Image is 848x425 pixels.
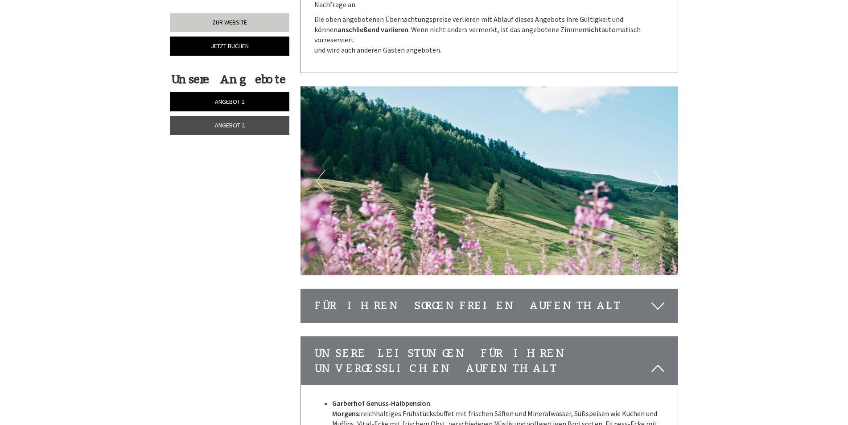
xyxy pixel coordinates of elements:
div: Für Ihren sorgenfreien Aufenthalt [301,289,678,322]
div: Unsere Leistungen für Ihren unvergesslichen Aufenthalt [301,337,678,385]
button: Next [653,170,663,192]
div: Unsere Angebote [170,71,287,88]
button: Previous [316,170,325,192]
p: Die oben angebotenen Übernachtungspreise verlieren mit Ablauf dieses Angebots ihre Gültigkeit und... [314,14,665,55]
span: Angebot 2 [215,121,245,129]
strong: nicht [585,25,601,34]
strong: Garberhof Genuss-Halbpension [332,399,430,408]
strong: anschließend variieren [338,25,408,34]
a: Zur Website [170,13,289,32]
span: Angebot 1 [215,98,245,106]
a: Jetzt buchen [170,37,289,56]
strong: Morgens: [332,409,361,418]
